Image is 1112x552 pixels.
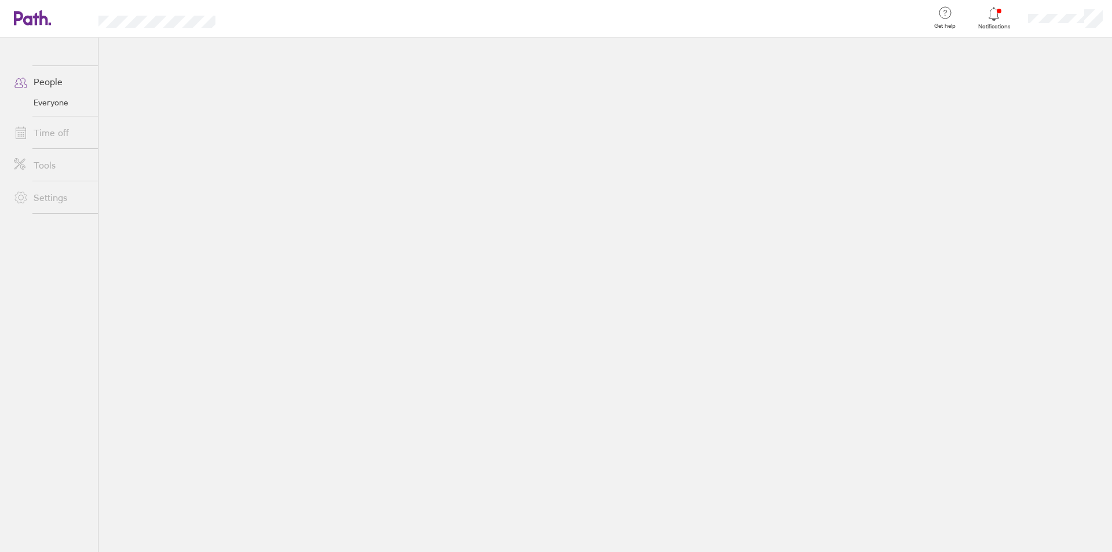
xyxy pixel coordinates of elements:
a: Settings [5,186,98,209]
a: Notifications [975,6,1013,30]
span: Get help [926,23,964,30]
a: People [5,70,98,93]
a: Tools [5,153,98,177]
a: Everyone [5,93,98,112]
span: Notifications [975,23,1013,30]
a: Time off [5,121,98,144]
